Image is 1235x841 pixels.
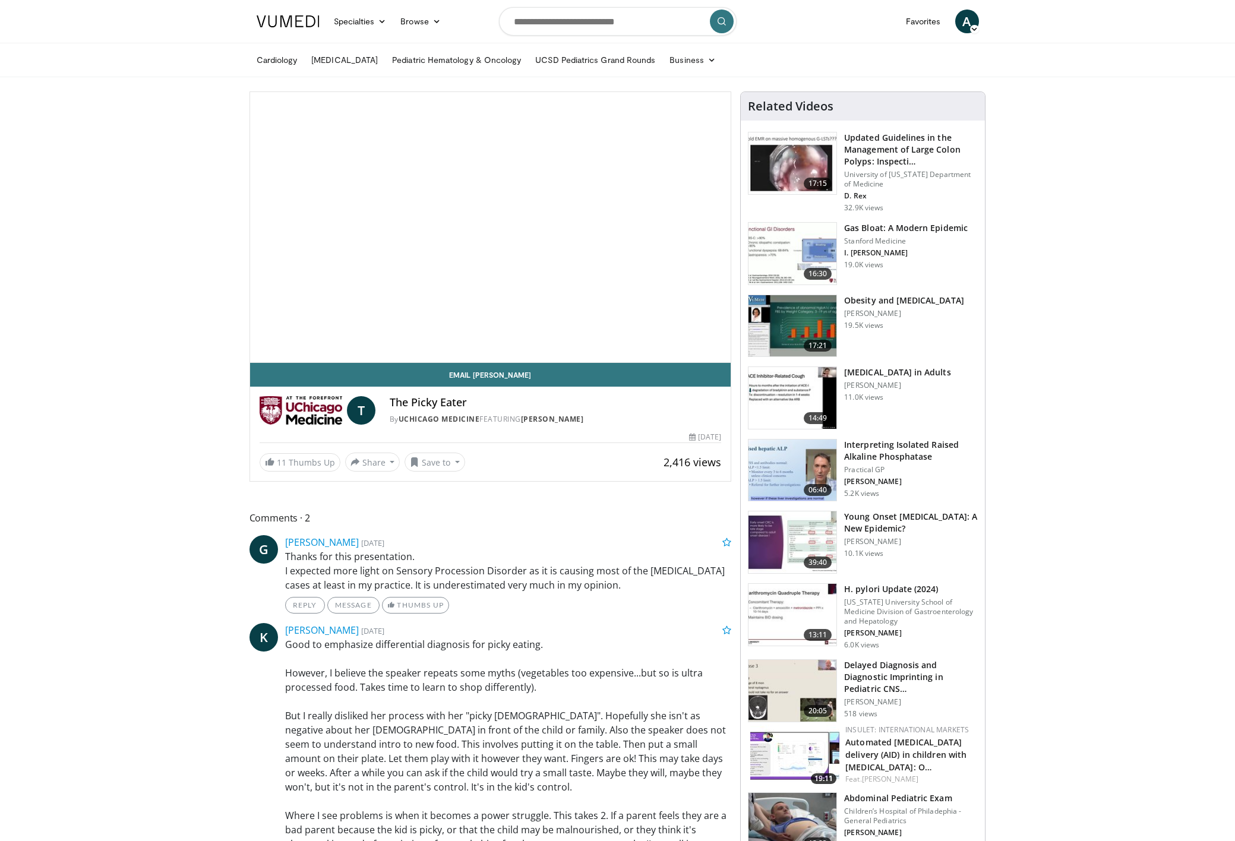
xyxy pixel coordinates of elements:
p: [PERSON_NAME] [844,381,950,390]
a: 39:40 Young Onset [MEDICAL_DATA]: A New Epidemic? [PERSON_NAME] 10.1K views [748,511,978,574]
h3: [MEDICAL_DATA] in Adults [844,366,950,378]
p: [PERSON_NAME] [844,309,964,318]
span: 2,416 views [664,455,721,469]
h3: H. pylori Update (2024) [844,583,978,595]
img: f36b4e81-0cf9-425d-a104-e38eb815a85f.150x105_q85_crop-smart_upscale.jpg [748,660,836,722]
h3: Gas Bloat: A Modern Epidemic [844,222,968,234]
h3: Obesity and [MEDICAL_DATA] [844,295,964,306]
span: 20:05 [804,705,832,717]
p: [PERSON_NAME] [844,697,978,707]
a: Email [PERSON_NAME] [250,363,731,387]
img: d10a7b86-d83f-41c4-ab0b-efe84c82e167.150x105_q85_crop-smart_upscale.jpg [750,725,839,787]
p: 518 views [844,709,877,719]
span: 19:11 [811,773,836,784]
span: 14:49 [804,412,832,424]
a: 16:30 Gas Bloat: A Modern Epidemic Stanford Medicine I. [PERSON_NAME] 19.0K views [748,222,978,285]
p: Stanford Medicine [844,236,968,246]
span: 11 [277,457,286,468]
p: 10.1K views [844,549,883,558]
img: 11950cd4-d248-4755-8b98-ec337be04c84.150x105_q85_crop-smart_upscale.jpg [748,367,836,429]
p: Thanks for this presentation. I expected more light on Sensory Procession Disorder as it is causi... [285,549,732,592]
p: [PERSON_NAME] [844,628,978,638]
p: D. Rex [844,191,978,201]
p: Practical GP [844,465,978,475]
span: 13:11 [804,629,832,641]
video-js: Video Player [250,92,731,363]
a: [MEDICAL_DATA] [304,48,385,72]
a: Cardiology [249,48,305,72]
a: T [347,396,375,425]
h3: Updated Guidelines in the Management of Large Colon Polyps: Inspecti… [844,132,978,167]
a: Favorites [899,10,948,33]
p: [PERSON_NAME] [844,828,978,837]
a: 20:05 Delayed Diagnosis and Diagnostic Imprinting in Pediatric CNS [MEDICAL_DATA]:… [PERSON_NAME]... [748,659,978,722]
a: Message [327,597,380,614]
div: Feat. [845,774,975,785]
img: dfcfcb0d-b871-4e1a-9f0c-9f64970f7dd8.150x105_q85_crop-smart_upscale.jpg [748,132,836,194]
div: [DATE] [689,432,721,442]
span: 06:40 [804,484,832,496]
p: 6.0K views [844,640,879,650]
a: 11 Thumbs Up [260,453,340,472]
a: Pediatric Hematology & Oncology [385,48,528,72]
img: VuMedi Logo [257,15,320,27]
div: By FEATURING [390,414,722,425]
a: [PERSON_NAME] [862,774,918,784]
a: Specialties [327,10,394,33]
input: Search topics, interventions [499,7,737,36]
a: UChicago Medicine [399,414,480,424]
p: [US_STATE] University School of Medicine Division of Gastroenterology and Hepatology [844,597,978,626]
p: I. [PERSON_NAME] [844,248,968,258]
a: Reply [285,597,325,614]
a: [PERSON_NAME] [285,624,359,637]
h3: Delayed Diagnosis and Diagnostic Imprinting in Pediatric CNS [MEDICAL_DATA]:… [844,659,978,695]
a: Insulet: International Markets [845,725,969,735]
img: 6a4ee52d-0f16-480d-a1b4-8187386ea2ed.150x105_q85_crop-smart_upscale.jpg [748,440,836,501]
p: University of [US_STATE] Department of Medicine [844,170,978,189]
img: 480ec31d-e3c1-475b-8289-0a0659db689a.150x105_q85_crop-smart_upscale.jpg [748,223,836,284]
span: Comments 2 [249,510,732,526]
a: Browse [393,10,448,33]
img: 94cbdef1-8024-4923-aeed-65cc31b5ce88.150x105_q85_crop-smart_upscale.jpg [748,584,836,646]
h4: Related Videos [748,99,833,113]
a: [PERSON_NAME] [285,536,359,549]
p: 19.0K views [844,260,883,270]
p: Children’s Hospital of Philadephia - General Pediatrics [844,807,978,826]
h3: Interpreting Isolated Raised Alkaline Phosphatase [844,439,978,463]
span: 39:40 [804,557,832,568]
a: Automated [MEDICAL_DATA] delivery (AID) in children with [MEDICAL_DATA]: O… [845,736,966,773]
a: Business [662,48,723,72]
img: UChicago Medicine [260,396,342,425]
img: 0df8ca06-75ef-4873-806f-abcb553c84b6.150x105_q85_crop-smart_upscale.jpg [748,295,836,357]
a: UCSD Pediatrics Grand Rounds [528,48,662,72]
small: [DATE] [361,625,384,636]
p: [PERSON_NAME] [844,537,978,546]
button: Save to [405,453,465,472]
a: 17:15 Updated Guidelines in the Management of Large Colon Polyps: Inspecti… University of [US_STA... [748,132,978,213]
a: 14:49 [MEDICAL_DATA] in Adults [PERSON_NAME] 11.0K views [748,366,978,429]
h4: The Picky Eater [390,396,722,409]
a: A [955,10,979,33]
span: 17:15 [804,178,832,189]
span: 16:30 [804,268,832,280]
h3: Young Onset [MEDICAL_DATA]: A New Epidemic? [844,511,978,535]
a: Thumbs Up [382,597,449,614]
a: 19:11 [750,725,839,787]
p: 32.9K views [844,203,883,213]
span: 17:21 [804,340,832,352]
p: [PERSON_NAME] [844,477,978,486]
button: Share [345,453,400,472]
a: [PERSON_NAME] [521,414,584,424]
small: [DATE] [361,538,384,548]
h3: Abdominal Pediatric Exam [844,792,978,804]
img: b23cd043-23fa-4b3f-b698-90acdd47bf2e.150x105_q85_crop-smart_upscale.jpg [748,511,836,573]
a: 06:40 Interpreting Isolated Raised Alkaline Phosphatase Practical GP [PERSON_NAME] 5.2K views [748,439,978,502]
p: 11.0K views [844,393,883,402]
a: 13:11 H. pylori Update (2024) [US_STATE] University School of Medicine Division of Gastroenterolo... [748,583,978,650]
a: G [249,535,278,564]
a: K [249,623,278,652]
